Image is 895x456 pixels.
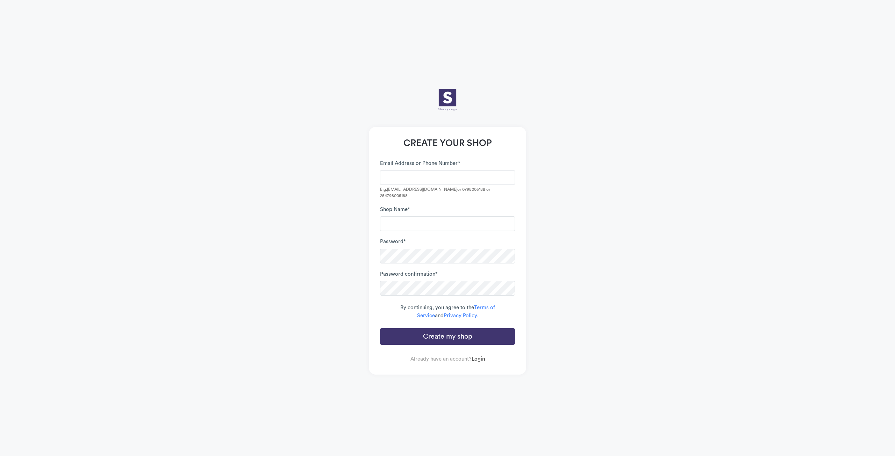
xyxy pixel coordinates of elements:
label: Password [380,238,406,246]
label: Email Address or Phone Number [380,160,460,168]
h1: CREATE YOUR SHOP [380,138,515,149]
a: Terms of Service [417,305,495,318]
a: Login [472,356,485,362]
button: Create my shop [380,328,515,345]
label: Password confirmation [380,270,438,278]
label: Shop Name [380,206,410,214]
div: By continuing, you agree to the and [380,304,515,320]
a: Privacy Policy. [444,313,478,318]
img: Shopyangu [430,81,465,116]
div: Already have an account? [380,355,515,363]
small: E.g. [EMAIL_ADDRESS][DOMAIN_NAME] or 0798005188 or 254798005188 [380,186,515,199]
